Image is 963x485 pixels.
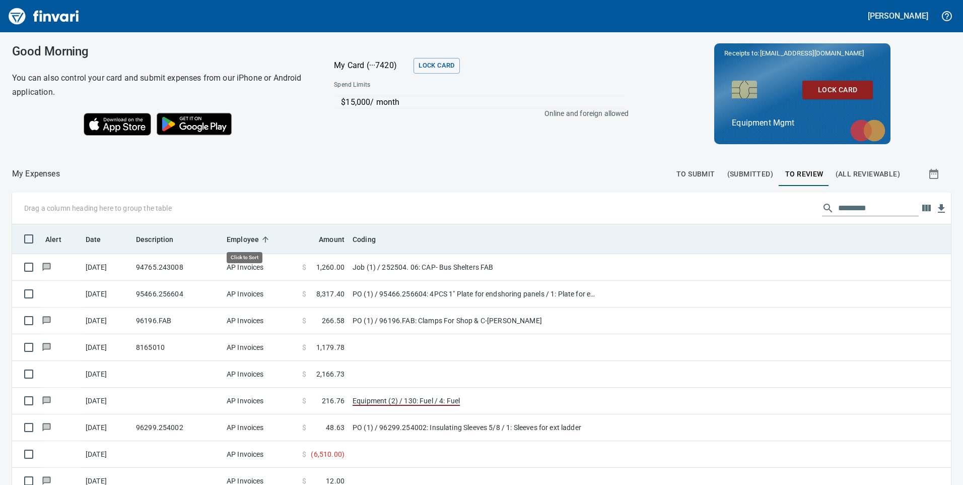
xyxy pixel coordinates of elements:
td: AP Invoices [223,308,298,334]
span: Has messages [41,317,52,324]
p: Receipts to: [724,48,880,58]
td: AP Invoices [223,414,298,441]
p: My Expenses [12,168,60,180]
span: ( 6,510.00 ) [311,449,345,459]
span: Lock Card [419,60,454,72]
td: AP Invoices [223,441,298,468]
span: Has messages [41,477,52,484]
td: Equipment (2) / 130: Fuel / 4: Fuel [349,388,600,414]
span: 48.63 [326,422,345,433]
span: Date [86,233,114,246]
td: [DATE] [82,441,132,468]
td: [DATE] [82,308,132,334]
span: $ [302,422,306,433]
span: Has messages [41,397,52,404]
span: Amount [319,233,345,246]
span: Has messages [41,344,52,350]
td: 96196.FAB [132,308,223,334]
h5: [PERSON_NAME] [868,11,928,21]
td: [DATE] [82,388,132,414]
td: PO (1) / 96299.254002: Insulating Sleeves 5/8 / 1: Sleeves for ext ladder [349,414,600,441]
td: [DATE] [82,281,132,308]
button: Choose columns to display [919,201,934,216]
td: AP Invoices [223,254,298,281]
img: Finvari [6,4,82,28]
span: Amount [306,233,345,246]
span: 266.58 [322,316,345,326]
img: Download on the App Store [84,113,151,136]
span: $ [302,342,306,352]
h3: Good Morning [12,44,309,58]
span: Description [136,233,187,246]
span: To Review [785,168,823,180]
span: (All Reviewable) [836,168,900,180]
td: [DATE] [82,334,132,361]
span: $ [302,369,306,379]
span: (Submitted) [727,168,773,180]
p: Drag a column heading here to group the table [24,203,172,213]
td: AP Invoices [223,334,298,361]
td: PO (1) / 95466.256604: 4PCS 1" Plate for endshoring panels / 1: Plate for end shoring panels [349,281,600,308]
span: Has messages [41,424,52,431]
td: AP Invoices [223,388,298,414]
span: 2,166.73 [316,369,345,379]
span: Has messages [41,264,52,270]
td: [DATE] [82,414,132,441]
span: Date [86,233,101,246]
td: 96299.254002 [132,414,223,441]
span: Alert [45,233,61,246]
button: [PERSON_NAME] [865,8,931,24]
td: [DATE] [82,254,132,281]
span: $ [302,289,306,299]
span: Coding [353,233,376,246]
span: 8,317.40 [316,289,345,299]
button: Lock Card [802,81,873,99]
span: $ [302,316,306,326]
td: 8165010 [132,334,223,361]
span: Spend Limits [334,80,499,90]
nav: breadcrumb [12,168,60,180]
td: Job (1) / 252504. 06: CAP- Bus Shelters FAB [349,254,600,281]
span: Description [136,233,174,246]
h6: You can also control your card and submit expenses from our iPhone or Android application. [12,71,309,99]
img: mastercard.svg [845,114,890,147]
td: 95466.256604 [132,281,223,308]
span: Coding [353,233,389,246]
td: 94765.243008 [132,254,223,281]
span: 1,179.78 [316,342,345,352]
td: AP Invoices [223,281,298,308]
button: Lock Card [414,58,459,74]
p: My Card (···7420) [334,59,409,72]
img: Get it on Google Play [151,107,238,141]
span: $ [302,262,306,272]
span: 216.76 [322,396,345,406]
td: AP Invoices [223,361,298,388]
button: Show transactions within a particular date range [919,162,951,186]
span: Lock Card [810,84,865,96]
td: PO (1) / 96196.FAB: Clamps For Shop & C-[PERSON_NAME] [349,308,600,334]
p: Equipment Mgmt [732,117,873,129]
span: $ [302,396,306,406]
span: 1,260.00 [316,262,345,272]
span: Alert [45,233,75,246]
span: Employee [227,233,272,246]
span: To Submit [676,168,715,180]
p: Online and foreign allowed [326,108,629,118]
p: $15,000 / month [341,96,624,108]
span: [EMAIL_ADDRESS][DOMAIN_NAME] [759,48,865,58]
td: [DATE] [82,361,132,388]
button: Download Table [934,201,949,216]
span: Employee [227,233,259,246]
span: $ [302,449,306,459]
